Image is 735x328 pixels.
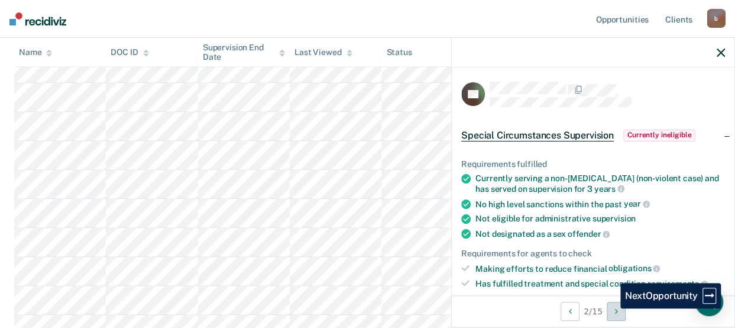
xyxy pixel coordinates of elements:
[386,47,412,57] div: Status
[452,295,734,327] div: 2 / 15
[461,249,725,259] div: Requirements for agents to check
[461,130,614,142] span: Special Circumstances Supervision
[111,47,148,57] div: DOC ID
[608,263,660,273] span: obligations
[647,279,708,288] span: requirements
[203,42,285,62] div: Supervision End Date
[475,278,725,289] div: Has fulfilled treatment and special condition
[623,130,696,142] span: Currently ineligible
[475,214,725,224] div: Not eligible for administrative
[561,302,579,321] button: Previous Opportunity
[475,263,725,274] div: Making efforts to reduce financial
[475,229,725,239] div: Not designated as a sex
[461,159,725,169] div: Requirements fulfilled
[594,184,624,194] span: years
[475,173,725,194] div: Currently serving a non-[MEDICAL_DATA] (non-violent case) and has served on supervision for 3
[707,9,726,28] div: b
[568,229,610,239] span: offender
[294,47,352,57] div: Last Viewed
[475,199,725,210] div: No high level sanctions within the past
[9,12,66,25] img: Recidiviz
[623,199,649,208] span: year
[19,47,52,57] div: Name
[592,214,636,223] span: supervision
[607,302,626,321] button: Next Opportunity
[695,288,723,316] div: Open Intercom Messenger
[452,117,734,155] div: Special Circumstances SupervisionCurrently ineligible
